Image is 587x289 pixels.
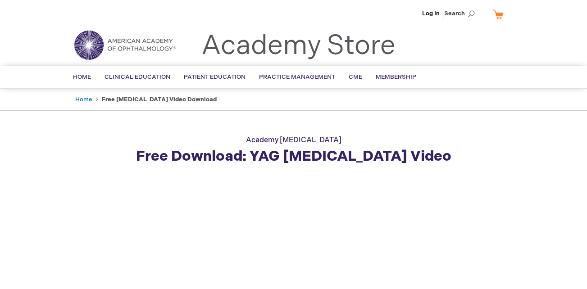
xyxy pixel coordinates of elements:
[376,73,416,81] span: Membership
[422,10,440,17] a: Log In
[102,96,217,103] strong: Free [MEDICAL_DATA] Video download
[105,73,170,81] span: Clinical Education
[349,73,362,81] span: CME
[259,73,335,81] span: Practice Management
[136,148,451,165] strong: Free Download: YAG [MEDICAL_DATA] Video
[444,5,478,23] span: Search
[184,73,246,81] span: Patient Education
[201,30,396,62] a: Academy Store
[73,73,91,81] span: Home
[75,96,92,103] a: Home
[246,136,341,144] span: Academy [MEDICAL_DATA]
